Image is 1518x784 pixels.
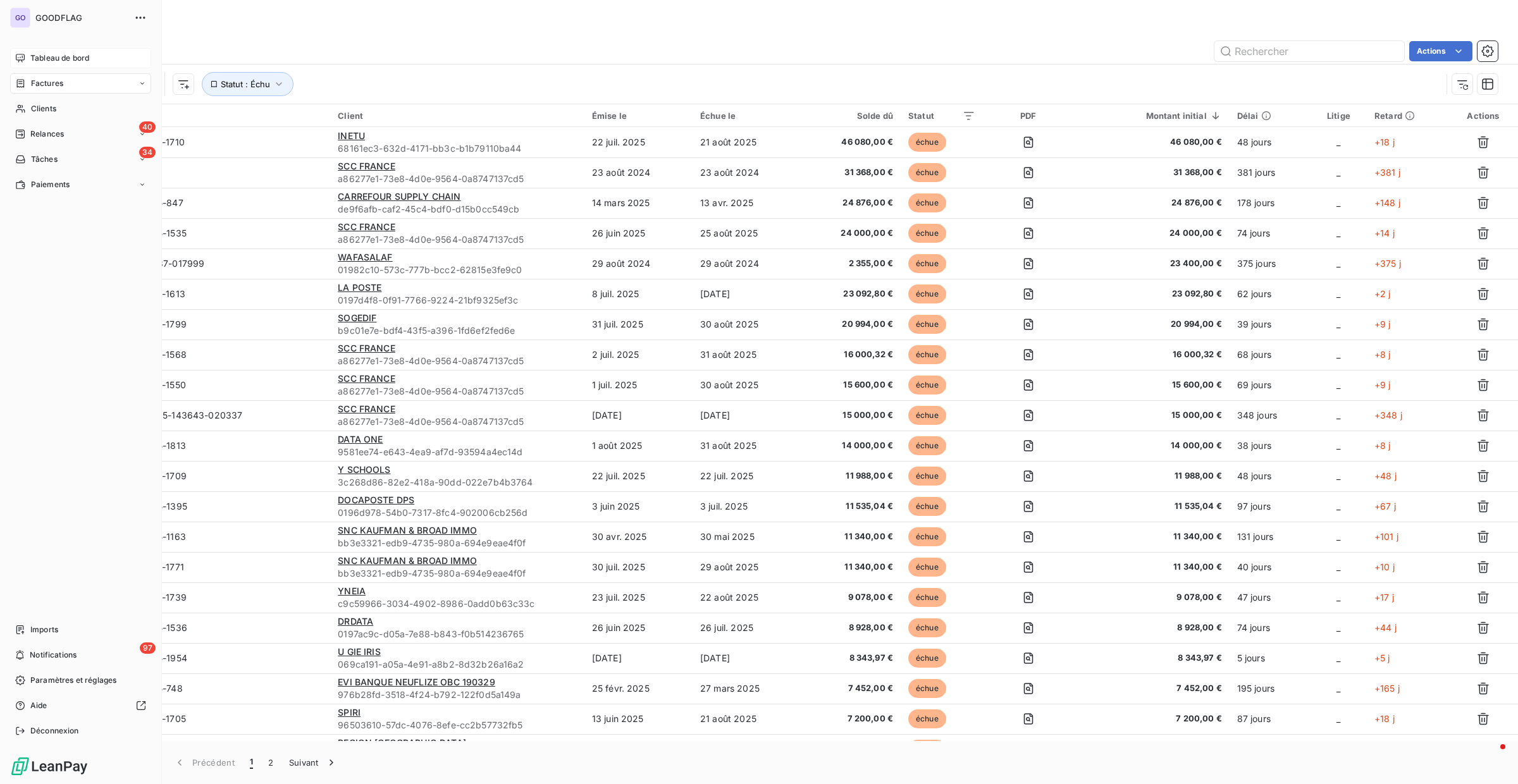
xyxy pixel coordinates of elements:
span: 11 340,00 € [810,530,893,543]
span: 8 343,97 € [810,652,893,665]
td: 31 août 2025 [693,431,802,461]
td: 3 juil. 2025 [693,491,802,522]
span: Tableau de bord [30,52,89,64]
span: 14 000,00 € [810,439,893,452]
span: 11 535,04 € [810,500,893,513]
span: 8 928,00 € [810,622,893,634]
span: +48 j [1374,470,1397,481]
td: 27 mars 2025 [693,673,802,704]
span: _ [1336,470,1340,481]
span: 976b28fd-3518-4f24-b792-122f0d5a149a [338,689,577,701]
span: +18 j [1374,713,1395,724]
span: 1 [250,756,253,769]
span: _ [1336,197,1340,208]
td: 21 août 2025 [693,127,802,157]
span: 14 000,00 € [1081,439,1222,452]
td: 31 juil. 2025 [584,309,693,340]
iframe: Intercom live chat [1475,741,1505,771]
span: 16 000,32 € [810,348,893,361]
span: _ [1336,288,1340,299]
span: b9c01e7e-bdf4-43f5-a396-1fd6ef2fed6e [338,324,577,337]
span: a86277e1-73e8-4d0e-9564-0a8747137cd5 [338,385,577,398]
span: _ [1336,713,1340,724]
span: 24 876,00 € [1081,197,1222,209]
span: 01982c10-573c-777b-bcc2-62815e3fe9c0 [338,264,577,276]
td: 29 août 2025 [693,552,802,582]
td: 25 févr. 2025 [584,673,693,704]
span: Déconnexion [30,725,79,737]
span: _ [1336,440,1340,451]
div: Délai [1237,111,1303,121]
div: GO [10,8,30,28]
span: INETU [338,130,365,141]
span: de9f6afb-caf2-45c4-bdf0-d15b0cc549cb [338,203,577,216]
span: _ [1336,592,1340,603]
td: 375 jours [1230,248,1311,279]
span: 7 452,00 € [810,682,893,695]
span: échue [908,467,946,486]
span: +17 j [1374,592,1394,603]
span: +67 j [1374,501,1396,511]
td: 381 jours [1230,157,1311,188]
span: échue [908,254,946,273]
td: 131 jours [1230,522,1311,552]
td: 38 jours [1230,431,1311,461]
td: 74 jours [1230,218,1311,248]
td: 22 juil. 2025 [584,461,693,491]
span: Imports [30,624,58,635]
span: Statut : Échu [221,79,270,89]
td: 348 jours [1230,400,1311,431]
span: échue [908,740,946,759]
span: bb3e3321-edb9-4735-980a-694e9eae4f0f [338,567,577,580]
span: YNEIA [338,585,366,596]
span: 24 876,00 € [810,197,893,209]
div: Statut [908,111,975,121]
span: échue [908,406,946,425]
td: 8 juil. 2025 [584,279,693,309]
span: Relances [30,128,64,140]
td: 30 août 2025 [693,370,802,400]
span: +9 j [1374,319,1391,329]
td: 48 jours [1230,461,1311,491]
span: 11 988,00 € [810,470,893,482]
span: 15 600,00 € [810,379,893,391]
span: 24 000,00 € [810,227,893,240]
td: 25 août 2025 [693,218,802,248]
td: 26 juin 2025 [584,613,693,643]
span: 11 340,00 € [1081,561,1222,573]
span: CARREFOUR SUPPLY CHAIN [338,191,460,202]
span: +381 j [1374,167,1400,178]
button: Précédent [166,749,242,776]
span: SCC FRANCE [338,221,395,232]
span: 24 000,00 € [1081,227,1222,240]
td: 30 juil. 2025 [584,552,693,582]
td: 40 jours [1230,552,1311,582]
span: échue [908,193,946,212]
span: 15 000,00 € [810,409,893,422]
span: DATA ONE [338,434,383,444]
span: zbooks_FC240925-143643-020337 [87,410,242,420]
span: SPIRI [338,707,361,718]
span: Paiements [31,179,70,190]
span: _ [1336,652,1340,663]
span: _ [1336,501,1340,511]
td: 22 juil. 2025 [693,461,802,491]
span: Aide [30,700,47,711]
span: +148 j [1374,197,1400,208]
span: échue [908,315,946,334]
span: 2 355,00 € [810,257,893,270]
span: +18 j [1374,137,1395,147]
span: _ [1336,319,1340,329]
td: 47 jours [1230,582,1311,613]
span: 11 340,00 € [1081,530,1222,543]
span: REGION [GEOGRAPHIC_DATA] [338,737,466,748]
span: +10 j [1374,561,1395,572]
td: 22 août 2025 [693,582,802,613]
span: 8 928,00 € [1081,622,1222,634]
span: +8 j [1374,440,1391,451]
span: +14 j [1374,228,1395,238]
span: 46 080,00 € [1081,136,1222,149]
span: +9 j [1374,379,1391,390]
span: _ [1336,410,1340,420]
span: SCC FRANCE [338,161,395,171]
